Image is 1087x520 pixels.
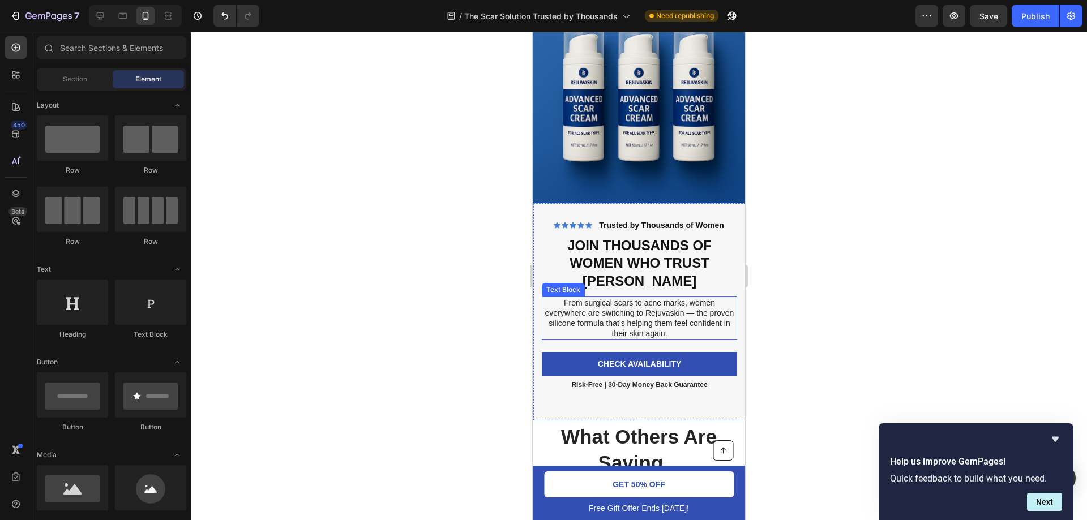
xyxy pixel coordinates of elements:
div: Row [115,237,186,247]
div: Help us improve GemPages! [890,432,1062,511]
p: Quick feedback to build what you need. [890,473,1062,484]
div: Button [115,422,186,432]
span: The Scar Solution Trusted by Thousands [464,10,618,22]
button: 7 [5,5,84,27]
div: Row [37,237,108,247]
span: Toggle open [168,96,186,114]
button: Next question [1027,493,1062,511]
span: Button [37,357,58,367]
button: Save [970,5,1007,27]
span: Need republishing [656,11,714,21]
h2: Help us improve GemPages! [890,455,1062,469]
span: Element [135,74,161,84]
span: / [459,10,462,22]
p: 7 [74,9,79,23]
div: Text Block [115,329,186,339]
span: Text [37,264,51,274]
div: Undo/Redo [213,5,259,27]
span: Toggle open [168,353,186,371]
div: 450 [11,121,27,130]
div: Button [37,422,108,432]
button: Hide survey [1049,432,1062,446]
span: Toggle open [168,260,186,278]
span: Toggle open [168,446,186,464]
iframe: To enrich screen reader interactions, please activate Accessibility in Grammarly extension settings [533,32,745,520]
div: Publish [1021,10,1050,22]
span: Section [63,74,87,84]
span: Media [37,450,57,460]
span: Layout [37,100,59,110]
button: Publish [1012,5,1059,27]
div: Row [37,165,108,175]
div: Heading [37,329,108,339]
input: Search Sections & Elements [37,36,186,59]
div: Row [115,165,186,175]
div: Beta [8,207,27,216]
span: Save [979,11,998,21]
